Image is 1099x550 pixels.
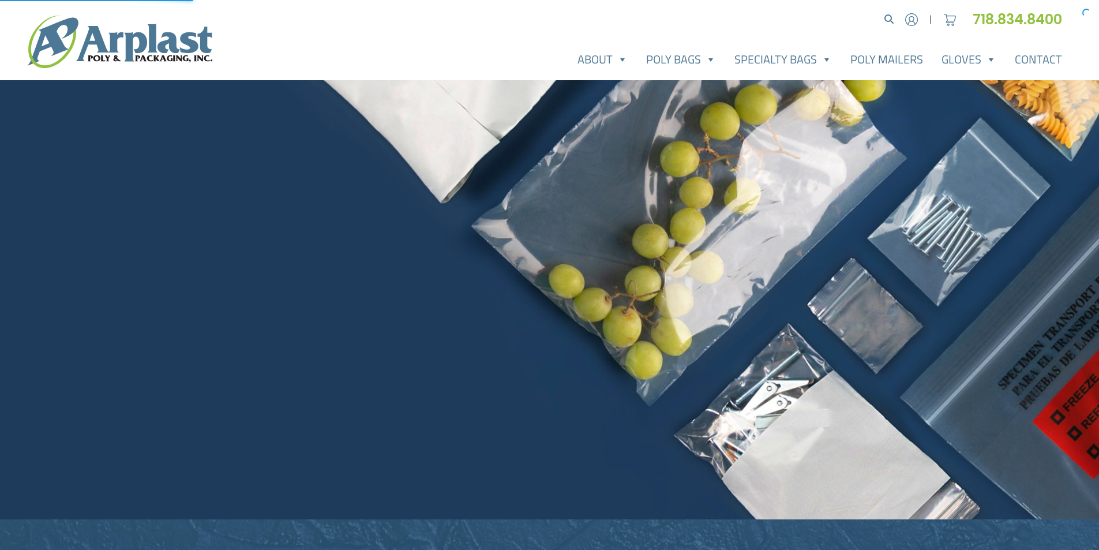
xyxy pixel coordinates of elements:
a: Contact [1006,48,1071,71]
a: Specialty Bags [725,48,841,71]
a: About [568,48,637,71]
a: Gloves [932,48,1006,71]
a: Poly Bags [637,48,725,71]
span: | [929,13,932,27]
a: Poly Mailers [841,48,932,71]
a: 718.834.8400 [973,10,1071,29]
img: logo [28,16,212,68]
